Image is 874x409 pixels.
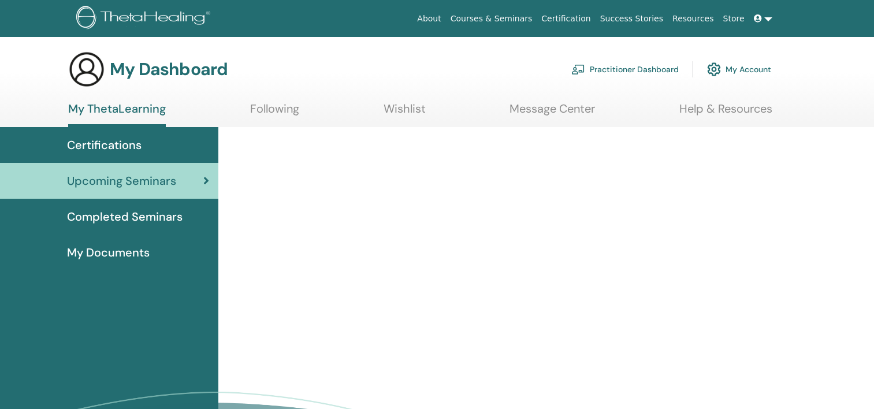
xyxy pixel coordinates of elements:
img: generic-user-icon.jpg [68,51,105,88]
a: Courses & Seminars [446,8,537,29]
a: Message Center [509,102,595,124]
img: cog.svg [707,60,721,79]
h3: My Dashboard [110,59,228,80]
a: Practitioner Dashboard [571,57,679,82]
a: Certification [537,8,595,29]
a: Store [719,8,749,29]
img: chalkboard-teacher.svg [571,64,585,75]
span: Certifications [67,136,142,154]
a: My ThetaLearning [68,102,166,127]
a: Success Stories [596,8,668,29]
span: My Documents [67,244,150,261]
a: Wishlist [384,102,426,124]
span: Upcoming Seminars [67,172,176,189]
span: Completed Seminars [67,208,183,225]
a: My Account [707,57,771,82]
a: Resources [668,8,719,29]
a: About [412,8,445,29]
img: logo.png [76,6,214,32]
a: Following [250,102,299,124]
a: Help & Resources [679,102,772,124]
